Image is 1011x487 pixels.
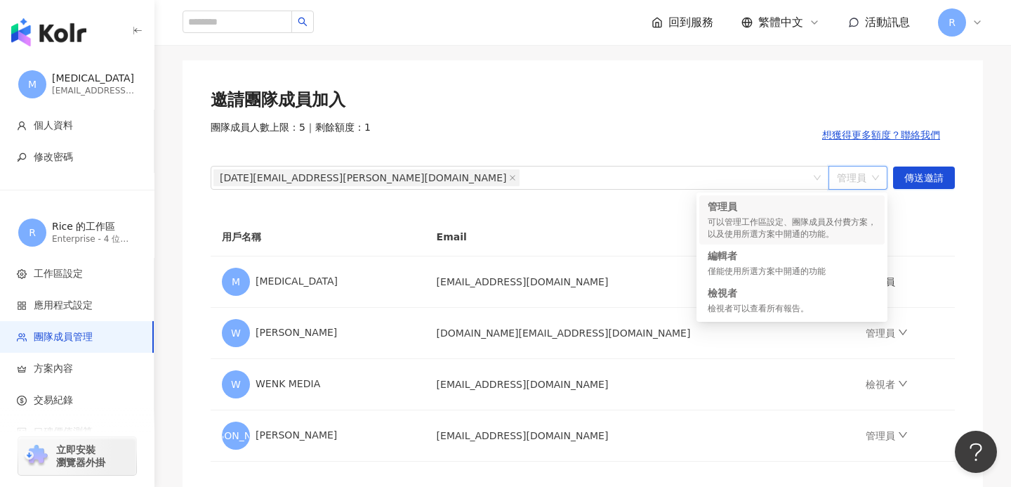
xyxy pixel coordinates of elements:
[904,167,944,190] span: 傳送邀請
[708,249,876,263] div: 編輯者
[34,362,73,376] span: 方案內容
[211,89,955,112] div: 邀請團隊成員加入
[668,15,713,30] span: 回到服務
[34,119,73,133] span: 個人資料
[708,286,876,300] div: 檢視者
[17,121,27,131] span: user
[425,257,854,308] td: [EMAIL_ADDRESS][DOMAIN_NAME]
[807,121,955,149] button: 想獲得更多額度？聯絡我們
[708,266,876,278] div: 僅能使用所選方案中開通的功能
[708,303,876,315] div: 檢視者可以查看所有報告。
[232,274,240,290] span: M
[222,422,414,450] div: [PERSON_NAME]
[898,327,908,337] span: down
[298,17,308,27] span: search
[34,150,73,164] span: 修改密碼
[231,325,241,341] span: W
[222,370,414,398] div: WENK MEDIA
[822,129,940,141] span: 想獲得更多額度？聯絡我們
[28,77,37,92] span: M
[893,167,955,189] button: 傳送邀請
[220,170,506,186] span: [DATE][EMAIL_ADDRESS][PERSON_NAME][DOMAIN_NAME]
[18,437,136,475] a: chrome extension立即安裝 瀏覽器外掛
[52,233,136,245] div: Enterprise - 4 位成員
[866,430,908,441] a: 管理員
[52,72,136,86] div: [MEDICAL_DATA]
[17,396,27,405] span: dollar
[34,394,73,408] span: 交易紀錄
[52,220,136,234] div: Rice 的工作區
[708,216,876,240] div: 可以管理工作區設定、團隊成員及付費方案，以及使用所選方案中開通的功能。
[231,377,241,392] span: W
[425,359,854,410] td: [EMAIL_ADDRESS][DOMAIN_NAME]
[866,379,908,390] a: 檢視者
[425,218,854,257] th: Email
[17,301,27,311] span: appstore
[222,319,414,347] div: [PERSON_NAME]
[211,218,425,257] th: 用戶名稱
[708,200,876,214] div: 管理員
[758,15,803,30] span: 繁體中文
[425,410,854,462] td: [EMAIL_ADDRESS][DOMAIN_NAME]
[11,18,86,46] img: logo
[213,169,520,186] span: monday.chen@dntmind.com
[34,299,93,313] span: 應用程式設定
[854,218,955,257] th: 角色
[222,268,414,296] div: [MEDICAL_DATA]
[837,167,879,189] span: 管理員
[949,15,956,30] span: R
[211,121,371,149] span: 團隊成員人數上限：5 ｜ 剩餘額度：1
[898,430,908,440] span: down
[866,327,908,339] a: 管理員
[52,85,136,97] div: [EMAIL_ADDRESS][DOMAIN_NAME]
[34,330,93,344] span: 團隊成員管理
[898,379,908,389] span: down
[17,152,27,162] span: key
[652,15,713,30] a: 回到服務
[854,257,955,308] td: 管理員
[56,443,105,469] span: 立即安裝 瀏覽器外掛
[29,225,36,240] span: R
[195,428,277,443] span: [PERSON_NAME]
[955,431,997,473] iframe: Help Scout Beacon - Open
[22,445,50,467] img: chrome extension
[425,308,854,359] td: [DOMAIN_NAME][EMAIL_ADDRESS][DOMAIN_NAME]
[865,15,910,29] span: 活動訊息
[509,174,516,181] span: close
[34,267,83,281] span: 工作區設定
